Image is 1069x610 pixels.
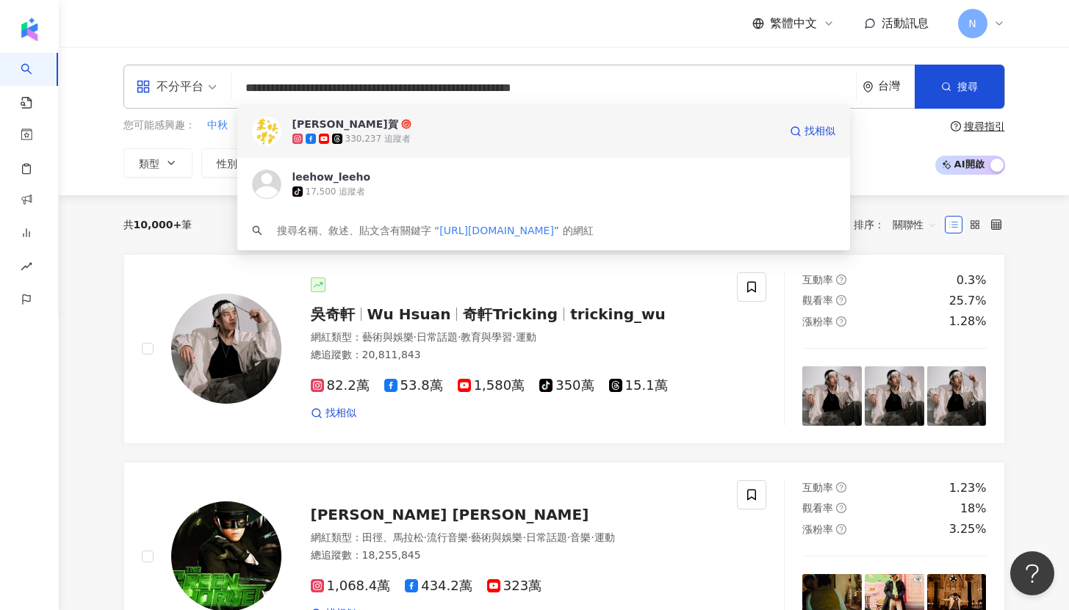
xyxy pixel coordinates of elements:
span: 關聯性 [893,213,937,236]
div: 網紅類型 ： [311,330,720,345]
div: 不分平台 [136,75,204,98]
div: 18% [960,501,987,517]
span: question-circle [836,524,846,534]
span: · [414,331,417,343]
span: 1,580萬 [458,378,525,393]
span: 吳奇軒 [311,305,355,323]
span: · [591,531,594,543]
span: 活動訊息 [882,16,929,30]
img: post-image [927,366,987,426]
button: 中秋 [206,117,228,134]
span: 323萬 [487,578,541,594]
span: 15.1萬 [609,378,668,393]
div: leehow_leeho [292,170,371,184]
a: KOL Avatar吳奇軒Wu Hsuan奇軒Trickingtricking_wu網紅類型：藝術與娛樂·日常話題·教育與學習·運動總追蹤數：20,811,84382.2萬53.8萬1,580萬... [123,254,1005,444]
div: 搜尋名稱、敘述、貼文含有關鍵字 “ ” 的網紅 [277,222,594,239]
span: 您可能感興趣： [123,118,195,133]
img: logo icon [18,18,41,41]
span: 82.2萬 [311,378,370,393]
span: 性別 [217,158,237,170]
span: 運動 [594,531,615,543]
span: [URL][DOMAIN_NAME] [439,225,554,236]
span: · [458,331,461,343]
span: 互動率 [802,274,833,286]
span: 找相似 [805,124,835,139]
div: 0.3% [957,272,987,288]
span: 觀看率 [802,294,833,306]
span: 藝術與娛樂 [471,531,522,543]
span: 運動 [516,331,536,343]
span: · [522,531,525,543]
img: post-image [802,366,862,426]
span: question-circle [836,295,846,305]
span: · [468,531,471,543]
span: question-circle [836,316,846,327]
span: question-circle [836,275,846,285]
span: 教育與學習 [461,331,512,343]
div: 總追蹤數 ： 20,811,843 [311,348,720,363]
div: 17,500 追蹤者 [306,186,366,198]
span: question-circle [951,121,961,131]
span: Wu Hsuan [367,305,451,323]
span: 日常話題 [526,531,567,543]
a: 找相似 [311,406,356,421]
span: 53.8萬 [384,378,443,393]
div: 排序： [854,213,945,236]
span: N [968,15,976,32]
a: 找相似 [790,117,835,146]
span: 藝術與娛樂 [362,331,414,343]
span: 10,000+ [134,219,182,230]
img: post-image [865,366,924,426]
div: 網紅類型 ： [311,531,720,545]
span: question-circle [836,482,846,493]
span: 漲粉率 [802,316,833,327]
a: search [21,53,50,110]
span: 1,068.4萬 [311,578,391,594]
button: 類型 [123,148,192,178]
img: KOL Avatar [171,294,281,404]
span: 日常話題 [417,331,458,343]
div: [PERSON_NAME]賀 [292,117,398,131]
span: 搜尋 [957,81,978,92]
span: 繁體中文 [770,15,817,32]
button: 性別 [201,148,270,178]
span: [PERSON_NAME] [PERSON_NAME] [311,506,589,523]
span: 田徑、馬拉松 [362,531,424,543]
span: 434.2萬 [405,578,472,594]
span: question-circle [836,503,846,513]
div: 台灣 [878,80,915,92]
span: rise [21,252,32,285]
img: KOL Avatar [252,117,281,146]
span: 奇軒Tricking [463,305,558,323]
span: · [512,331,515,343]
span: 觀看率 [802,502,833,514]
img: KOL Avatar [252,170,281,199]
span: 流行音樂 [427,531,468,543]
span: 找相似 [325,406,356,421]
span: · [424,531,427,543]
div: 總追蹤數 ： 18,255,845 [311,548,720,563]
div: 330,237 追蹤者 [345,133,411,145]
div: 共 筆 [123,219,192,230]
span: · [567,531,570,543]
span: 中秋 [207,118,228,133]
iframe: Help Scout Beacon - Open [1010,551,1054,595]
span: 類型 [139,158,159,170]
span: 音樂 [570,531,591,543]
div: 3.25% [949,521,987,537]
span: appstore [136,79,151,94]
div: 搜尋指引 [964,120,1005,132]
div: 1.28% [949,313,987,330]
div: 1.23% [949,480,987,496]
span: search [252,225,262,236]
span: 350萬 [539,378,594,393]
span: 互動率 [802,482,833,493]
button: 搜尋 [915,65,1004,109]
span: 漲粉率 [802,523,833,535]
span: environment [863,81,874,92]
div: 25.7% [949,293,987,309]
span: tricking_wu [570,305,666,323]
